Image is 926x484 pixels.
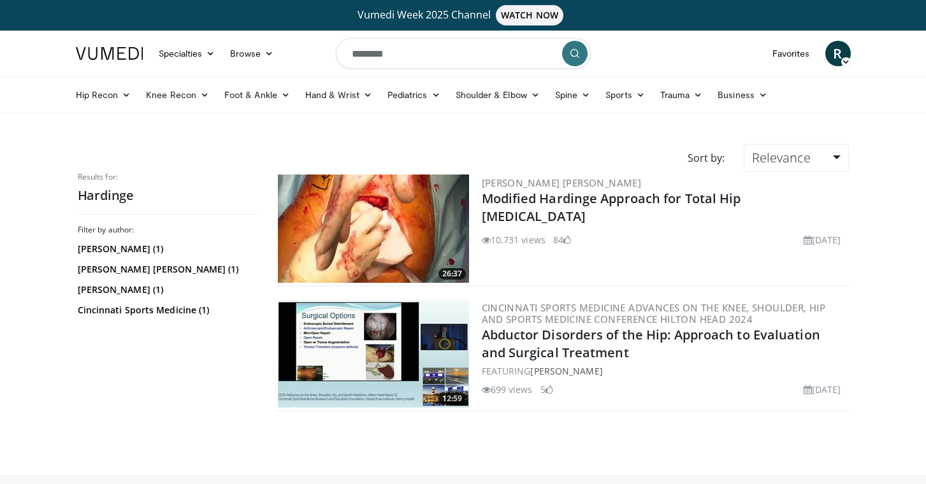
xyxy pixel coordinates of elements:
span: 26:37 [438,268,466,280]
img: VuMedi Logo [76,47,143,60]
li: [DATE] [804,383,841,396]
a: [PERSON_NAME] [PERSON_NAME] [482,176,642,189]
a: Specialties [151,41,223,66]
a: [PERSON_NAME] [PERSON_NAME] (1) [78,263,253,276]
a: Knee Recon [138,82,217,108]
a: Cincinnati Sports Medicine (1) [78,304,253,317]
a: [PERSON_NAME] (1) [78,243,253,255]
a: [PERSON_NAME] [530,365,602,377]
a: Shoulder & Elbow [448,82,547,108]
a: Favorites [765,41,818,66]
span: 12:59 [438,393,466,404]
a: Business [710,82,775,108]
li: 5 [540,383,553,396]
a: Sports [598,82,653,108]
div: FEATURING [482,364,846,378]
li: 699 views [482,383,533,396]
img: 21a22a7f-bd3d-4ff2-90ef-a7674ce64825.300x170_q85_crop-smart_upscale.jpg [278,299,469,408]
a: Foot & Ankle [217,82,298,108]
a: [PERSON_NAME] (1) [78,283,253,296]
a: Trauma [653,82,711,108]
p: Results for: [78,172,256,182]
img: e4f4e4a0-26bd-4e35-9fbb-bdfac94fc0d8.300x170_q85_crop-smart_upscale.jpg [278,174,469,283]
a: Browse [222,41,281,66]
span: Relevance [752,149,811,166]
a: Cincinnati Sports Medicine Advances on the Knee, Shoulder, Hip and Sports Medicine Conference Hil... [482,301,826,325]
a: Hip Recon [68,82,139,108]
a: Vumedi Week 2025 ChannelWATCH NOW [78,5,849,25]
a: Spine [547,82,598,108]
span: WATCH NOW [496,5,563,25]
li: [DATE] [804,233,841,246]
div: Sort by: [678,144,734,172]
input: Search topics, interventions [336,38,591,69]
h3: Filter by author: [78,225,256,235]
a: Pediatrics [380,82,448,108]
a: Hand & Wrist [298,82,380,108]
a: 26:37 [278,174,469,283]
a: Modified Hardinge Approach for Total Hip [MEDICAL_DATA] [482,190,741,225]
a: Abductor Disorders of the Hip: Approach to Evaluation and Surgical Treatment [482,326,820,361]
a: Relevance [744,144,848,172]
li: 10,731 views [482,233,546,246]
a: R [825,41,851,66]
h2: Hardinge [78,187,256,204]
a: 12:59 [278,299,469,408]
li: 84 [553,233,571,246]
